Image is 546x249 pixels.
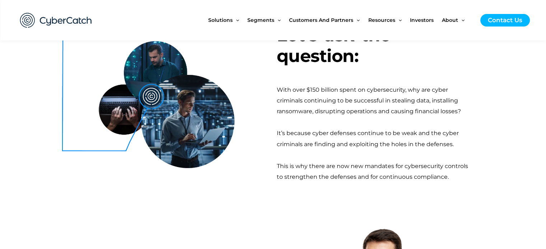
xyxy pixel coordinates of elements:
[277,128,474,150] div: It’s because cyber defenses continue to be weak and the cyber criminals are finding and exploitin...
[208,5,473,35] nav: Site Navigation: New Main Menu
[458,5,465,35] span: Menu Toggle
[480,14,530,27] a: Contact Us
[277,85,474,117] div: With over $150 billion spent on cybersecurity, why are cyber criminals continuing to be successfu...
[277,161,474,183] div: This is why there are now new mandates for cybersecurity controls to strengthen the defenses and ...
[395,5,402,35] span: Menu Toggle
[442,5,458,35] span: About
[353,5,360,35] span: Menu Toggle
[274,5,281,35] span: Menu Toggle
[410,5,442,35] a: Investors
[208,5,233,35] span: Solutions
[410,5,434,35] span: Investors
[247,5,274,35] span: Segments
[289,5,353,35] span: Customers and Partners
[277,25,474,66] h3: Let's ask the question:
[233,5,239,35] span: Menu Toggle
[368,5,395,35] span: Resources
[13,5,99,35] img: CyberCatch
